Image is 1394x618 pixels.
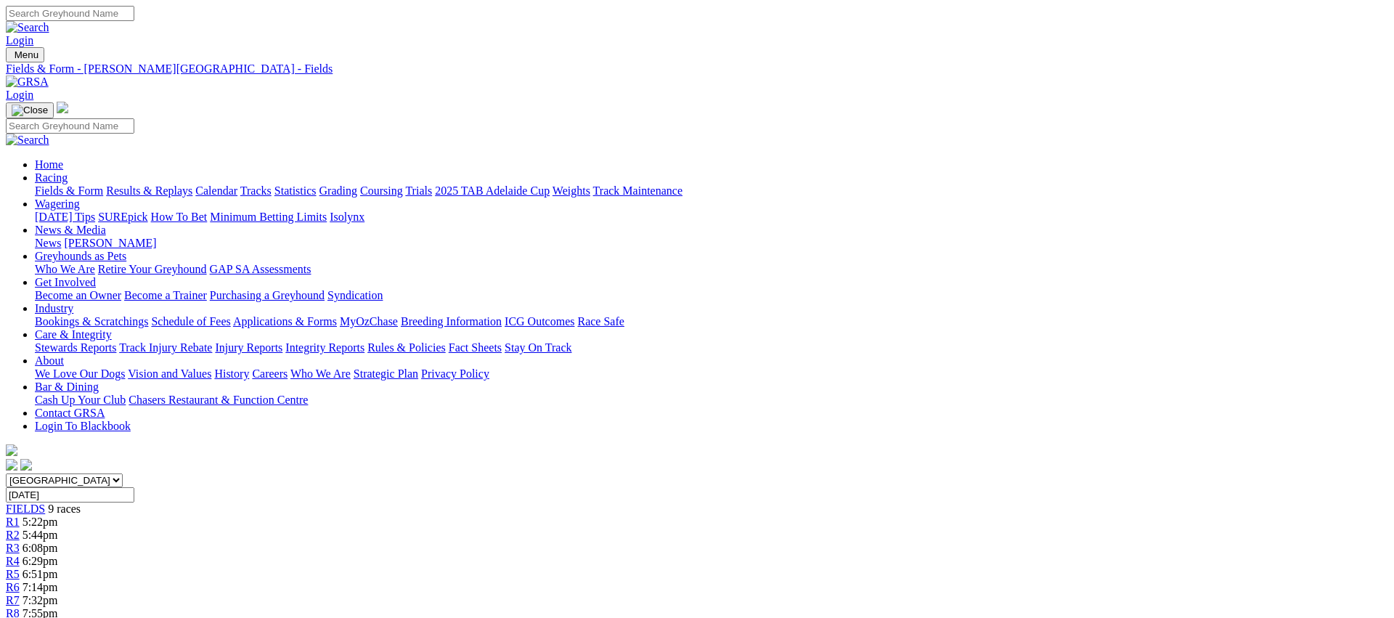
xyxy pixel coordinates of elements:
[6,516,20,528] a: R1
[6,594,20,606] a: R7
[505,315,574,328] a: ICG Outcomes
[35,341,1388,354] div: Care & Integrity
[98,263,207,275] a: Retire Your Greyhound
[35,315,148,328] a: Bookings & Scratchings
[593,184,682,197] a: Track Maintenance
[35,289,121,301] a: Become an Owner
[35,211,95,223] a: [DATE] Tips
[435,184,550,197] a: 2025 TAB Adelaide Cup
[23,516,58,528] span: 5:22pm
[35,420,131,432] a: Login To Blackbook
[354,367,418,380] a: Strategic Plan
[6,134,49,147] img: Search
[106,184,192,197] a: Results & Replays
[35,328,112,341] a: Care & Integrity
[6,542,20,554] span: R3
[35,198,80,210] a: Wagering
[35,276,96,288] a: Get Involved
[577,315,624,328] a: Race Safe
[35,367,1388,381] div: About
[20,459,32,471] img: twitter.svg
[285,341,364,354] a: Integrity Reports
[124,289,207,301] a: Become a Trainer
[35,263,95,275] a: Who We Are
[48,503,81,515] span: 9 races
[35,263,1388,276] div: Greyhounds as Pets
[128,367,211,380] a: Vision and Values
[35,211,1388,224] div: Wagering
[360,184,403,197] a: Coursing
[449,341,502,354] a: Fact Sheets
[6,89,33,101] a: Login
[210,211,327,223] a: Minimum Betting Limits
[6,76,49,89] img: GRSA
[240,184,272,197] a: Tracks
[23,568,58,580] span: 6:51pm
[35,237,1388,250] div: News & Media
[35,394,126,406] a: Cash Up Your Club
[151,315,230,328] a: Schedule of Fees
[319,184,357,197] a: Grading
[233,315,337,328] a: Applications & Forms
[274,184,317,197] a: Statistics
[210,263,311,275] a: GAP SA Assessments
[35,407,105,419] a: Contact GRSA
[35,289,1388,302] div: Get Involved
[15,49,38,60] span: Menu
[129,394,308,406] a: Chasers Restaurant & Function Centre
[195,184,237,197] a: Calendar
[215,341,282,354] a: Injury Reports
[35,341,116,354] a: Stewards Reports
[23,542,58,554] span: 6:08pm
[35,158,63,171] a: Home
[23,594,58,606] span: 7:32pm
[6,21,49,34] img: Search
[35,171,68,184] a: Racing
[6,568,20,580] a: R5
[23,581,58,593] span: 7:14pm
[6,102,54,118] button: Toggle navigation
[23,529,58,541] span: 5:44pm
[35,184,103,197] a: Fields & Form
[35,315,1388,328] div: Industry
[6,444,17,456] img: logo-grsa-white.png
[35,367,125,380] a: We Love Our Dogs
[6,503,45,515] a: FIELDS
[6,47,44,62] button: Toggle navigation
[6,118,134,134] input: Search
[6,459,17,471] img: facebook.svg
[367,341,446,354] a: Rules & Policies
[64,237,156,249] a: [PERSON_NAME]
[421,367,489,380] a: Privacy Policy
[98,211,147,223] a: SUREpick
[12,105,48,116] img: Close
[23,555,58,567] span: 6:29pm
[35,224,106,236] a: News & Media
[6,6,134,21] input: Search
[6,487,134,503] input: Select date
[57,102,68,113] img: logo-grsa-white.png
[327,289,383,301] a: Syndication
[35,184,1388,198] div: Racing
[6,529,20,541] a: R2
[505,341,571,354] a: Stay On Track
[553,184,590,197] a: Weights
[340,315,398,328] a: MyOzChase
[6,62,1388,76] a: Fields & Form - [PERSON_NAME][GEOGRAPHIC_DATA] - Fields
[151,211,208,223] a: How To Bet
[35,394,1388,407] div: Bar & Dining
[401,315,502,328] a: Breeding Information
[35,250,126,262] a: Greyhounds as Pets
[6,581,20,593] a: R6
[210,289,325,301] a: Purchasing a Greyhound
[119,341,212,354] a: Track Injury Rebate
[6,555,20,567] a: R4
[35,302,73,314] a: Industry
